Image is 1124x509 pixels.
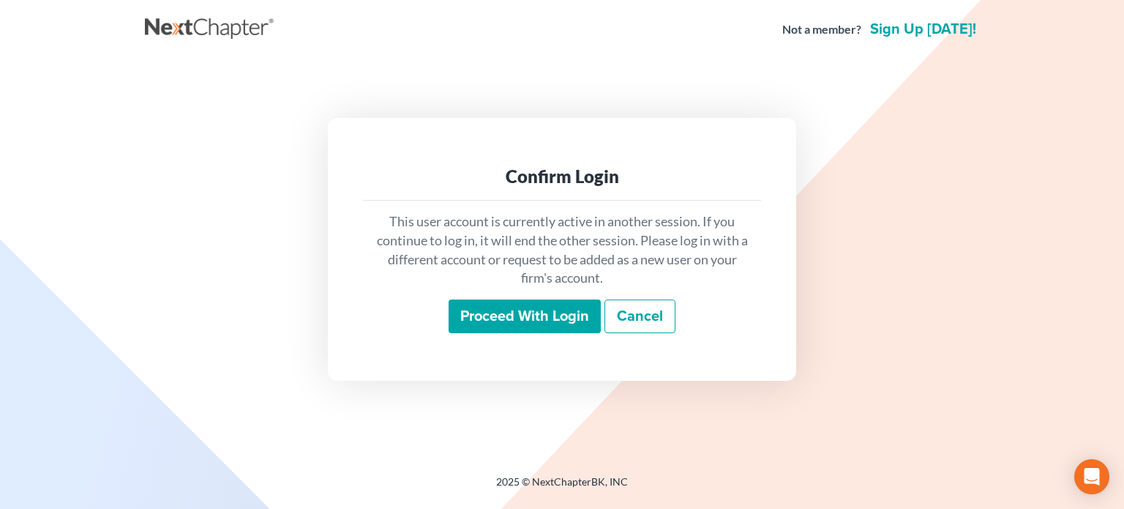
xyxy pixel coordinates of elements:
input: Proceed with login [449,300,601,333]
div: Confirm Login [375,165,749,188]
p: This user account is currently active in another session. If you continue to log in, it will end ... [375,212,749,288]
a: Cancel [604,300,675,333]
strong: Not a member? [782,21,861,38]
div: Open Intercom Messenger [1074,459,1109,494]
div: 2025 © NextChapterBK, INC [145,475,979,501]
a: Sign up [DATE]! [867,22,979,37]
